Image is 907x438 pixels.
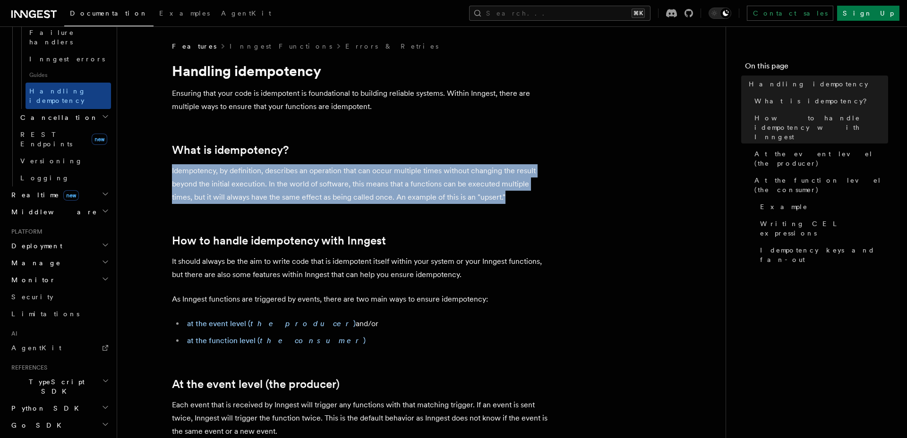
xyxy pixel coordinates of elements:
a: Inngest errors [26,51,111,67]
h4: On this page [745,60,888,76]
span: Realtime [8,190,79,200]
button: Cancellation [17,109,111,126]
a: Sign Up [837,6,899,21]
span: Manage [8,258,61,268]
button: Go SDK [8,417,111,434]
span: REST Endpoints [20,131,72,148]
h1: Handling idempotency [172,62,550,79]
button: Manage [8,254,111,271]
a: At the event level (the producer) [172,378,340,391]
a: AgentKit [215,3,277,25]
a: Security [8,288,111,305]
span: AgentKit [11,344,61,352]
span: Logging [20,174,69,182]
a: Logging [17,169,111,186]
a: REST Endpointsnew [17,126,111,152]
span: Example [760,202,808,211]
a: Inngest Functions [230,42,332,51]
a: Example [756,198,888,215]
a: At the event level (the producer) [751,145,888,172]
span: Limitations [11,310,79,318]
a: at the function level (the consumer) [187,336,366,345]
a: Handling idempotency [745,76,888,93]
button: Toggle dark mode [709,8,731,19]
span: TypeScript SDK [8,377,102,396]
button: TypeScript SDK [8,373,111,400]
button: Middleware [8,203,111,220]
span: Documentation [70,9,148,17]
button: Deployment [8,237,111,254]
span: AgentKit [221,9,271,17]
span: Monitor [8,275,56,285]
a: Contact sales [747,6,833,21]
p: As Inngest functions are triggered by events, there are two main ways to ensure idempotency: [172,293,550,306]
span: new [63,190,79,201]
span: Versioning [20,157,83,165]
span: Middleware [8,207,97,217]
a: Examples [154,3,215,25]
span: Failure handlers [29,29,74,46]
span: Features [172,42,216,51]
p: Idempotency, by definition, describes an operation that can occur multiple times without changing... [172,164,550,204]
span: Deployment [8,241,62,251]
a: Documentation [64,3,154,26]
em: the producer [250,319,353,328]
span: Platform [8,228,43,236]
span: Handling idempotency [29,87,86,104]
a: Errors & Retries [345,42,438,51]
span: Writing CEL expressions [760,219,888,238]
a: Failure handlers [26,24,111,51]
button: Search...⌘K [469,6,650,21]
span: What is idempotency? [754,96,873,106]
span: Inngest errors [29,55,105,63]
a: What is idempotency? [751,93,888,109]
span: Idempotency keys and fan-out [760,245,888,264]
a: AgentKit [8,339,111,356]
span: Go SDK [8,421,67,430]
a: Versioning [17,152,111,169]
span: new [92,134,107,145]
a: at the event level (the producer) [187,319,356,328]
span: Python SDK [8,404,85,413]
span: References [8,364,47,371]
a: Handling idempotency [26,83,111,109]
a: Writing CEL expressions [756,215,888,242]
span: Security [11,293,53,301]
span: Guides [26,67,111,83]
span: Examples [159,9,210,17]
p: Ensuring that your code is idempotent is foundational to building reliable systems. Within Innges... [172,87,550,113]
button: Python SDK [8,400,111,417]
a: How to handle idempotency with Inngest [172,234,386,247]
span: AI [8,330,17,337]
p: Each event that is received by Inngest will trigger any functions with that matching trigger. If ... [172,398,550,438]
kbd: ⌘K [632,8,645,18]
a: At the function level (the consumer) [751,172,888,198]
span: At the event level (the producer) [754,149,888,168]
button: Realtimenew [8,186,111,203]
span: At the function level (the consumer) [754,176,888,194]
li: and/or [184,317,550,330]
a: Idempotency keys and fan-out [756,242,888,268]
a: Limitations [8,305,111,322]
span: Handling idempotency [749,79,868,89]
span: How to handle idempotency with Inngest [754,113,888,142]
a: What is idempotency? [172,143,289,157]
button: Monitor [8,271,111,288]
span: Cancellation [17,113,98,122]
a: How to handle idempotency with Inngest [751,109,888,145]
p: It should always be the aim to write code that is idempotent itself within your system or your In... [172,255,550,281]
em: the consumer [260,336,363,345]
